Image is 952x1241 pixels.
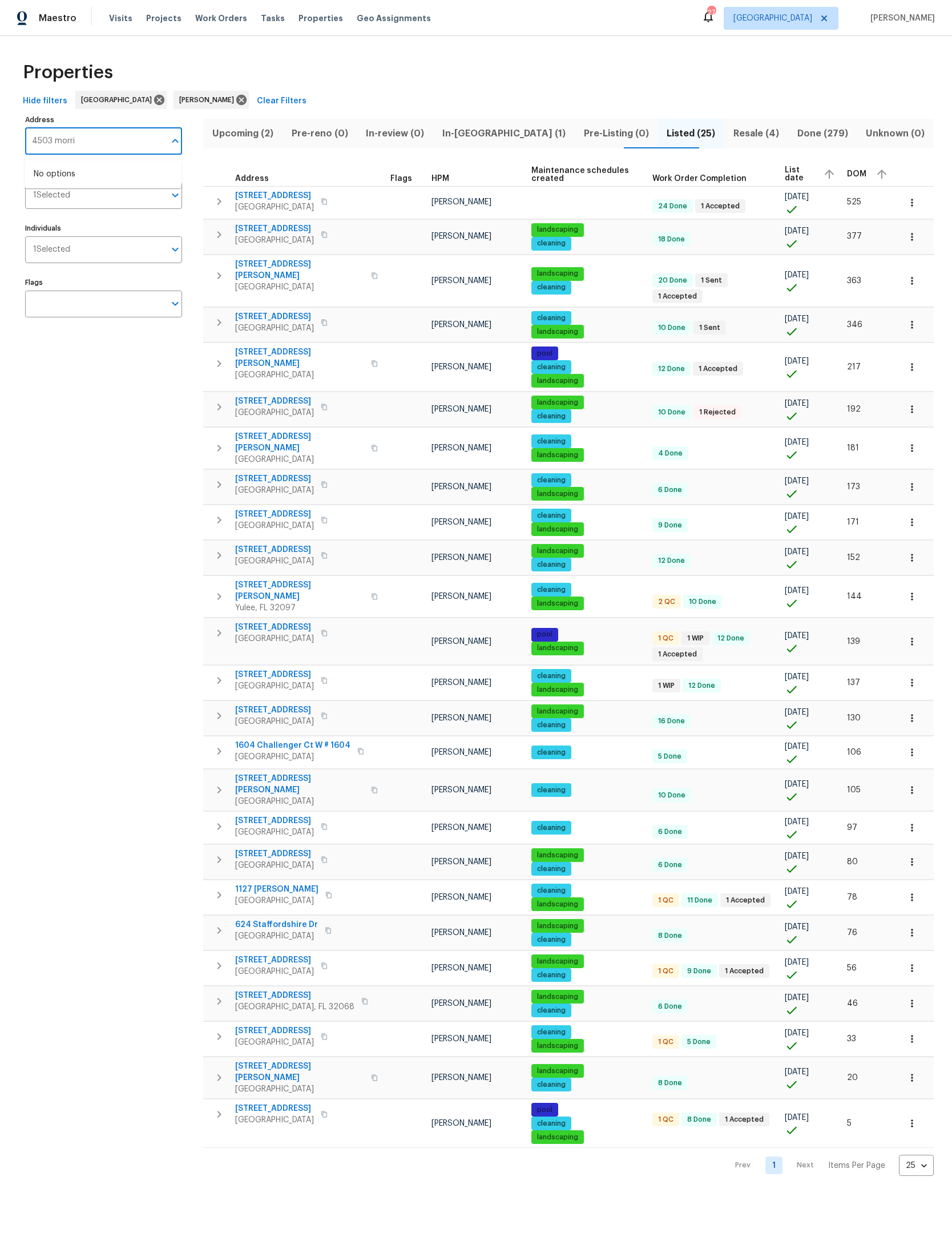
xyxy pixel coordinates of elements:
span: [PERSON_NAME] [866,13,935,24]
span: cleaning [533,823,570,833]
span: [STREET_ADDRESS][PERSON_NAME] [235,259,364,281]
button: Hide filters [18,91,72,112]
span: 76 [847,929,857,937]
span: [STREET_ADDRESS] [235,622,314,633]
span: Visits [109,13,132,24]
span: 130 [847,714,861,722]
span: [PERSON_NAME] [431,748,491,756]
span: [STREET_ADDRESS][PERSON_NAME] [235,1061,364,1083]
span: 1 WIP [654,681,679,691]
span: Done (279) [795,126,850,142]
span: 20 Done [654,276,692,285]
span: 10 Done [654,323,690,333]
span: Work Orders [195,13,247,24]
span: 1 Accepted [720,1115,768,1125]
span: landscaping [533,707,583,716]
span: landscaping [533,1041,583,1051]
span: landscaping [533,450,583,460]
span: 8 Done [654,1078,687,1088]
span: 9 Done [654,521,687,530]
span: 10 Done [654,408,690,417]
span: [GEOGRAPHIC_DATA] [235,407,314,418]
span: [DATE] [785,888,809,896]
span: [DATE] [785,994,809,1002]
span: 106 [847,748,861,756]
span: [PERSON_NAME] [431,1035,491,1043]
span: landscaping [533,851,583,860]
button: Open [167,296,183,312]
span: [PERSON_NAME] [431,964,491,972]
span: In-review (0) [364,126,426,142]
span: landscaping [533,269,583,279]
span: [STREET_ADDRESS] [235,1025,314,1037]
nav: Pagination Navigation [724,1155,934,1176]
span: [STREET_ADDRESS] [235,190,314,202]
span: HPM [431,175,449,183]
span: [GEOGRAPHIC_DATA] [235,1083,364,1095]
span: List date [785,166,814,182]
span: pool [533,1105,557,1115]
label: Individuals [25,225,182,232]
div: [GEOGRAPHIC_DATA] [75,91,167,109]
span: [PERSON_NAME] [431,714,491,722]
span: landscaping [533,957,583,966]
span: [GEOGRAPHIC_DATA] [235,930,318,942]
span: 1 Accepted [720,966,768,976]
span: cleaning [533,476,570,485]
span: [DATE] [785,958,809,966]
span: cleaning [533,720,570,730]
span: 346 [847,321,862,329]
span: cleaning [533,748,570,758]
span: Pre-Listing (0) [582,126,651,142]
span: 12 Done [713,634,749,643]
span: 12 Done [654,556,689,566]
span: [PERSON_NAME] [431,277,491,285]
span: [GEOGRAPHIC_DATA] [235,202,314,213]
span: Unknown (0) [864,126,927,142]
span: Properties [23,67,113,78]
div: 25 [899,1151,934,1180]
label: Address [25,116,182,123]
span: [DATE] [785,673,809,681]
span: [GEOGRAPHIC_DATA] [235,555,314,567]
span: [PERSON_NAME] [431,483,491,491]
span: cleaning [533,1080,570,1090]
span: Projects [146,13,181,24]
span: [PERSON_NAME] [431,405,491,413]
span: [GEOGRAPHIC_DATA] [235,323,314,334]
span: [STREET_ADDRESS] [235,473,314,485]
span: [PERSON_NAME] [431,363,491,371]
span: [PERSON_NAME] [431,554,491,562]
span: cleaning [533,671,570,681]
span: 9 Done [683,966,716,976]
span: [PERSON_NAME] [431,444,491,452]
span: [STREET_ADDRESS] [235,990,354,1001]
label: Flags [25,279,182,286]
span: 144 [847,593,862,601]
span: 1 QC [654,966,678,976]
span: Resale (4) [731,126,781,142]
span: 46 [847,1000,858,1008]
span: pool [533,630,557,639]
span: landscaping [533,489,583,499]
span: cleaning [533,585,570,595]
span: cleaning [533,1028,570,1037]
span: landscaping [533,685,583,695]
span: [GEOGRAPHIC_DATA] [733,13,812,24]
span: [DATE] [785,513,809,521]
span: 1127 [PERSON_NAME] [235,884,318,895]
span: [PERSON_NAME] [431,929,491,937]
span: landscaping [533,376,583,386]
span: 5 Done [654,752,686,761]
span: 6 Done [654,860,687,870]
span: 1 Selected [33,191,70,200]
span: 20 [847,1074,858,1082]
p: Items Per Page [828,1160,885,1171]
span: [GEOGRAPHIC_DATA] [235,716,314,727]
span: 1 QC [654,896,678,905]
span: cleaning [533,283,570,292]
span: Maestro [39,13,76,24]
span: cleaning [533,935,570,945]
span: landscaping [533,398,583,408]
span: [GEOGRAPHIC_DATA] [235,454,364,465]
